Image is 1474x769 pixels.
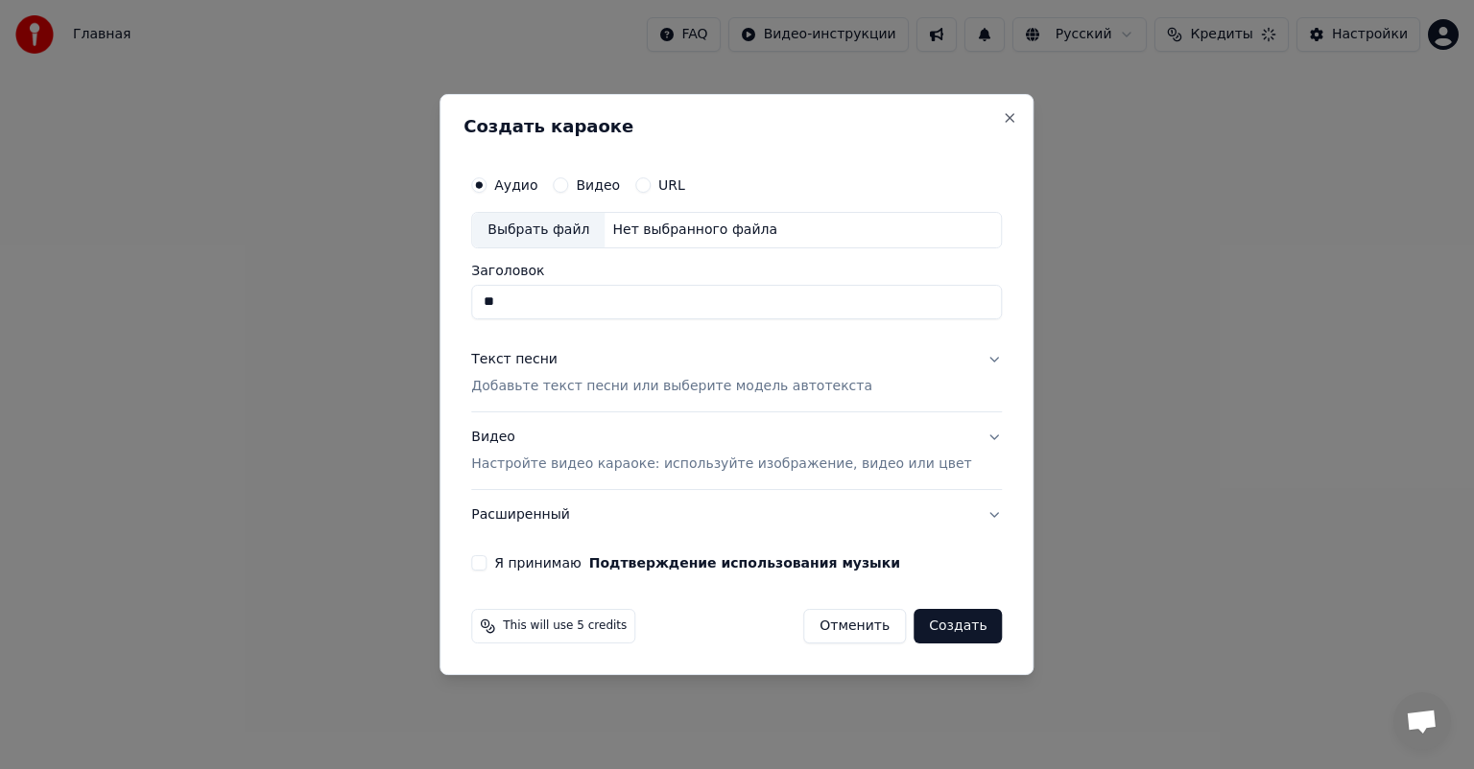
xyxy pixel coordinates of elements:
label: Видео [576,178,620,192]
span: This will use 5 credits [503,618,627,634]
div: Нет выбранного файла [605,221,785,240]
button: Я принимаю [589,556,900,570]
button: Расширенный [471,490,1002,540]
label: Я принимаю [494,556,900,570]
button: Создать [914,609,1002,643]
label: Заголовок [471,264,1002,277]
div: Выбрать файл [472,213,605,247]
div: Видео [471,428,971,474]
label: URL [658,178,685,192]
div: Текст песни [471,350,558,369]
h2: Создать караоке [464,118,1010,135]
p: Настройте видео караоке: используйте изображение, видео или цвет [471,454,971,474]
label: Аудио [494,178,537,192]
button: ВидеоНастройте видео караоке: используйте изображение, видео или цвет [471,412,1002,489]
button: Текст песниДобавьте текст песни или выберите модель автотекста [471,335,1002,411]
p: Добавьте текст песни или выберите модель автотекста [471,377,872,396]
button: Отменить [803,609,906,643]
